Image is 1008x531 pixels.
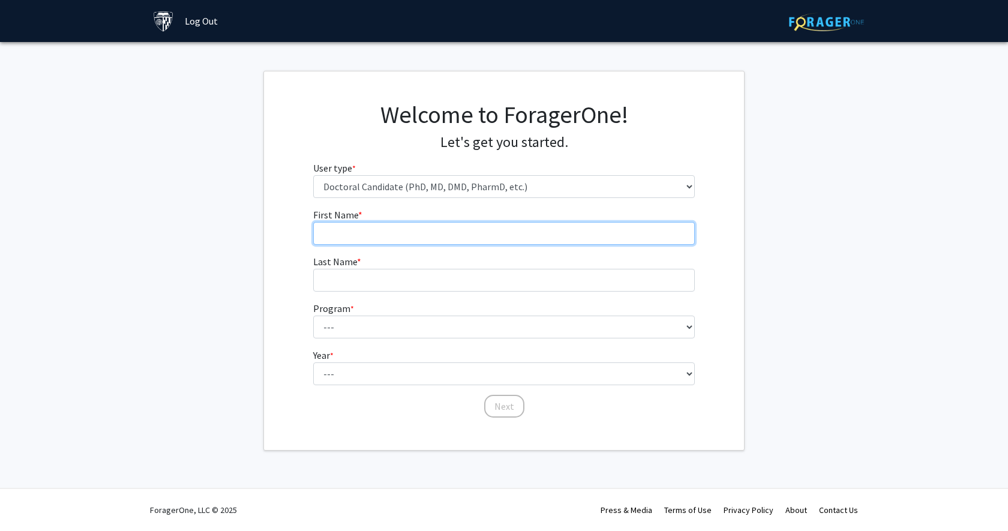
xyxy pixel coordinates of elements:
iframe: Chat [9,477,51,522]
label: User type [313,161,356,175]
h4: Let's get you started. [313,134,695,151]
a: Privacy Policy [724,505,773,515]
h1: Welcome to ForagerOne! [313,100,695,129]
a: Press & Media [601,505,652,515]
a: Contact Us [819,505,858,515]
label: Program [313,301,354,316]
div: ForagerOne, LLC © 2025 [150,489,237,531]
label: Year [313,348,334,362]
img: Johns Hopkins University Logo [153,11,174,32]
a: About [785,505,807,515]
button: Next [484,395,524,418]
img: ForagerOne Logo [789,13,864,31]
span: Last Name [313,256,357,268]
a: Terms of Use [664,505,712,515]
span: First Name [313,209,358,221]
